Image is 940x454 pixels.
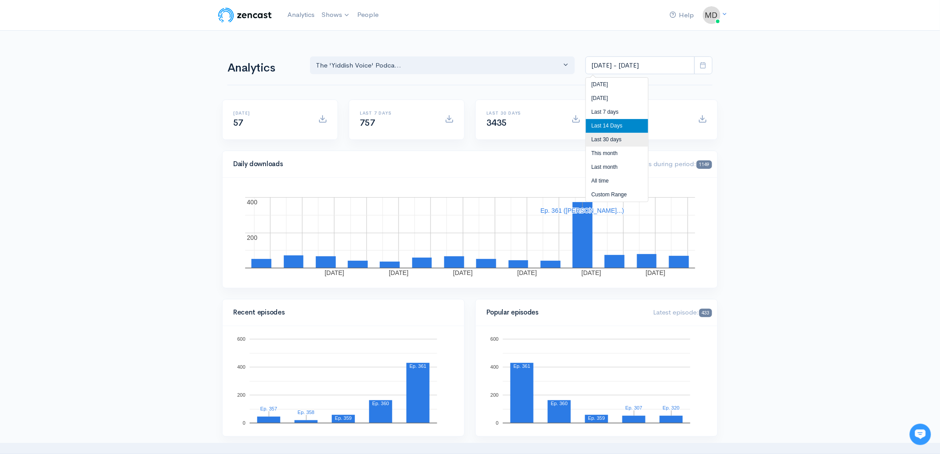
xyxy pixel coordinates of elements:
[227,62,299,75] h1: Analytics
[518,269,537,276] text: [DATE]
[625,405,642,410] text: Ep. 307
[646,269,665,276] text: [DATE]
[486,111,561,115] h6: Last 30 days
[233,309,448,316] h4: Recent episodes
[514,363,530,369] text: Ep. 361
[586,92,648,105] li: [DATE]
[666,6,697,25] a: Help
[586,133,648,147] li: Last 30 days
[490,364,498,370] text: 400
[360,111,434,115] h6: Last 7 days
[237,364,245,370] text: 400
[26,167,159,185] input: Search articles
[389,269,408,276] text: [DATE]
[613,111,687,115] h6: All time
[663,405,680,410] text: Ep. 320
[486,117,507,128] span: 3435
[486,337,707,426] svg: A chart.
[699,309,712,317] span: 433
[372,401,389,406] text: Ep. 360
[318,5,354,25] a: Shows
[586,147,648,160] li: This month
[910,424,931,445] iframe: gist-messenger-bubble-iframe
[703,6,721,24] img: ...
[247,234,258,241] text: 200
[541,207,624,214] text: Ep. 361 ([PERSON_NAME]...)
[586,174,648,188] li: All time
[490,392,498,398] text: 200
[653,308,712,316] span: Latest episode:
[496,420,498,426] text: 0
[586,56,695,75] input: analytics date range selector
[57,123,107,130] span: New conversation
[233,337,454,426] svg: A chart.
[237,392,245,398] text: 200
[316,60,561,71] div: The 'Yiddish Voice' Podca...
[588,415,605,421] text: Ep. 359
[233,111,307,115] h6: [DATE]
[243,420,245,426] text: 0
[12,152,166,163] p: Find an answer quickly
[697,160,712,169] span: 1149
[354,5,382,24] a: People
[410,363,426,369] text: Ep. 361
[310,56,575,75] button: The 'Yiddish Voice' Podca...
[551,401,568,406] text: Ep. 360
[582,269,601,276] text: [DATE]
[360,117,375,128] span: 757
[260,406,277,411] text: Ep. 357
[453,269,473,276] text: [DATE]
[217,6,273,24] img: ZenCast Logo
[325,269,344,276] text: [DATE]
[13,59,164,102] h2: Just let us know if you need anything and we'll be happy to help! 🙂
[237,336,245,342] text: 600
[490,336,498,342] text: 600
[233,117,243,128] span: 57
[617,159,712,168] span: Downloads during period:
[586,105,648,119] li: Last 7 days
[233,188,707,277] svg: A chart.
[247,199,258,206] text: 400
[586,160,648,174] li: Last month
[586,119,648,133] li: Last 14 Days
[586,78,648,92] li: [DATE]
[284,5,318,24] a: Analytics
[586,188,648,202] li: Custom Range
[335,415,352,421] text: Ep. 359
[298,410,315,415] text: Ep. 358
[13,43,164,57] h1: Hi 👋
[486,309,643,316] h4: Popular episodes
[14,118,164,135] button: New conversation
[233,160,607,168] h4: Daily downloads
